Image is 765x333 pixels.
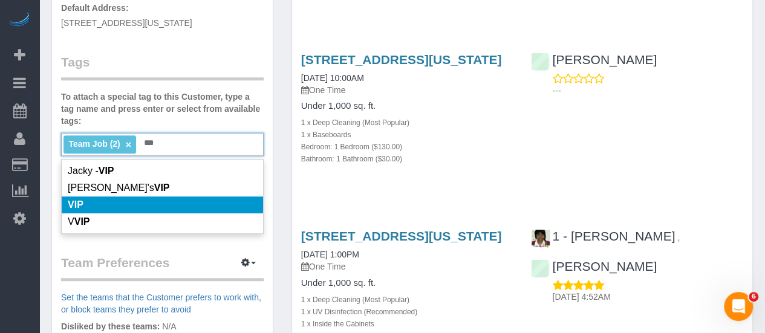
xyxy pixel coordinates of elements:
a: [PERSON_NAME] [531,259,657,273]
a: × [126,140,131,150]
em: VIP [99,166,114,176]
h4: Under 1,000 sq. ft. [301,101,513,111]
label: To attach a special tag to this Customer, type a tag name and press enter or select from availabl... [61,91,264,127]
h4: Under 1,000 sq. ft. [301,278,513,288]
small: 1 x Baseboards [301,131,351,139]
small: 1 x Deep Cleaning (Most Popular) [301,296,409,304]
a: Set the teams that the Customer prefers to work with, or block teams they prefer to avoid [61,293,261,314]
em: VIP [154,183,170,193]
span: , [677,233,680,242]
label: Default Address: [61,2,129,14]
p: One Time [301,84,513,96]
span: N/A [162,322,176,331]
a: [DATE] 10:00AM [301,73,364,83]
legend: Team Preferences [61,254,264,281]
small: 1 x Deep Cleaning (Most Popular) [301,118,409,127]
span: Team Job (2) [68,139,120,149]
span: [STREET_ADDRESS][US_STATE] [61,18,192,28]
a: [DATE] 1:00PM [301,250,359,259]
em: VIP [74,216,90,227]
p: One Time [301,260,513,273]
img: 1 - Chanda Douglas [532,230,550,248]
a: 1 - [PERSON_NAME] [531,229,675,243]
iframe: Intercom live chat [724,292,753,321]
em: VIP [68,199,83,210]
a: [STREET_ADDRESS][US_STATE] [301,229,502,243]
span: Jacky - [68,166,114,176]
small: 1 x UV Disinfection (Recommended) [301,308,417,316]
span: V [68,216,90,227]
p: [DATE] 4:52AM [552,291,743,303]
small: 1 x Inside the Cabinets [301,320,374,328]
small: Bedroom: 1 Bedroom ($130.00) [301,143,402,151]
img: Automaid Logo [7,12,31,29]
span: 6 [749,292,758,302]
p: --- [552,85,743,97]
a: [PERSON_NAME] [531,53,657,66]
small: Bathroom: 1 Bathroom ($30.00) [301,155,402,163]
legend: Tags [61,53,264,80]
a: [STREET_ADDRESS][US_STATE] [301,53,502,66]
label: Disliked by these teams: [61,320,160,332]
span: [PERSON_NAME]'s [68,183,169,193]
